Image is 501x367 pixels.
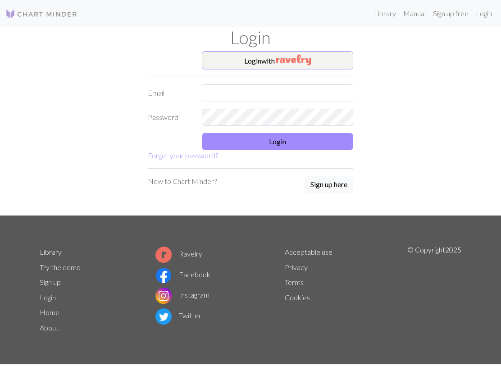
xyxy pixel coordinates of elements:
[285,248,332,256] a: Acceptable use
[40,263,81,271] a: Try the demo
[40,323,59,332] a: About
[155,311,201,320] a: Twitter
[285,293,310,302] a: Cookies
[285,263,308,271] a: Privacy
[5,9,77,19] img: Logo
[40,308,59,317] a: Home
[202,51,353,69] button: Loginwith
[400,5,429,23] a: Manual
[155,247,172,263] img: Ravelry logo
[142,109,196,126] label: Password
[34,27,467,48] h1: Login
[148,176,217,187] p: New to Chart Minder?
[155,270,210,279] a: Facebook
[407,244,461,335] p: © Copyright 2025
[285,278,304,286] a: Terms
[142,84,196,101] label: Email
[155,290,210,299] a: Instagram
[40,278,61,286] a: Sign up
[370,5,400,23] a: Library
[276,55,311,65] img: Ravelry
[472,5,496,23] a: Login
[305,176,353,193] button: Sign up here
[305,176,353,194] a: Sign up here
[202,133,353,150] button: Login
[429,5,472,23] a: Sign up free
[155,267,172,284] img: Facebook logo
[155,249,202,258] a: Ravelry
[155,308,172,325] img: Twitter logo
[148,151,218,160] a: Forgot your password?
[40,293,56,302] a: Login
[155,288,172,304] img: Instagram logo
[40,248,62,256] a: Library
